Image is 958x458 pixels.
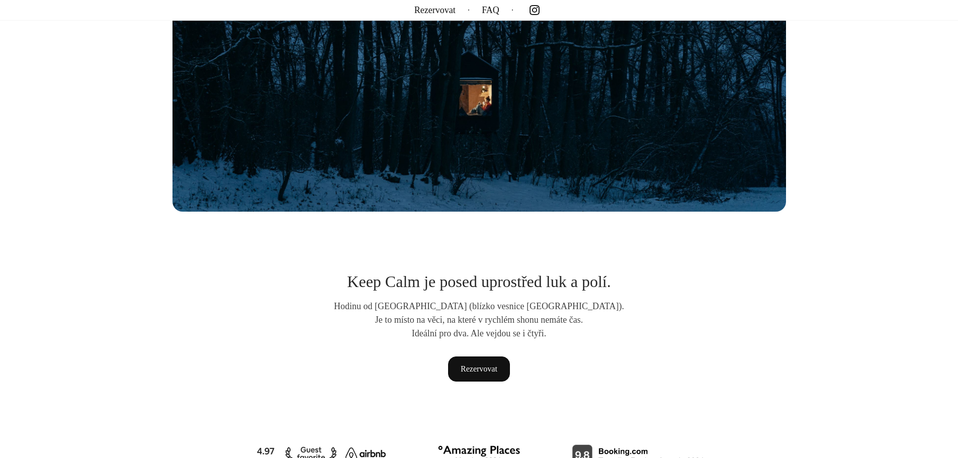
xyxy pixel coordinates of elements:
p: Je to místo na věci, na které v rychlém shonu nemáte čas. [318,313,640,327]
p: Hodinu od [GEOGRAPHIC_DATA] (blízko vesnice [GEOGRAPHIC_DATA]). [318,300,640,313]
p: Ideální pro dva. Ale vejdou se i čtyři. [318,327,640,340]
h2: Keep Calm je posed uprostřed luk a polí. [253,272,706,291]
a: Rezervovat [448,356,510,382]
